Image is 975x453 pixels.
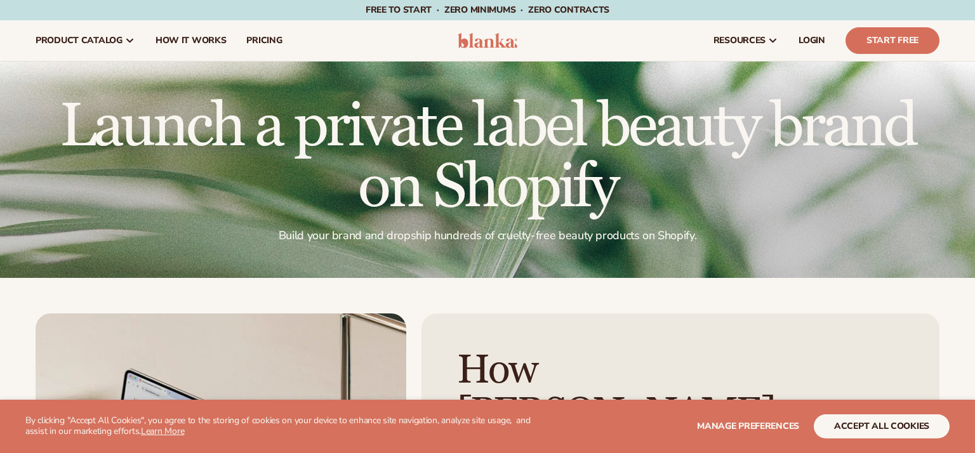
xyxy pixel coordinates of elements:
a: How It Works [145,20,237,61]
span: Manage preferences [697,420,799,432]
a: resources [703,20,788,61]
button: accept all cookies [814,414,950,438]
h1: Launch a private label beauty brand on Shopify [36,96,939,218]
a: Learn More [141,425,184,437]
span: How It Works [156,36,227,46]
img: logo [458,33,518,48]
a: Start Free [846,27,939,54]
span: Free to start · ZERO minimums · ZERO contracts [366,4,609,16]
p: Build your brand and dropship hundreds of cruelty-free beauty products on Shopify. [36,228,939,243]
a: LOGIN [788,20,835,61]
span: pricing [246,36,282,46]
span: product catalog [36,36,123,46]
button: Manage preferences [697,414,799,438]
a: pricing [236,20,292,61]
p: By clicking "Accept All Cookies", you agree to the storing of cookies on your device to enhance s... [25,416,535,437]
span: LOGIN [799,36,825,46]
span: resources [713,36,766,46]
a: product catalog [25,20,145,61]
